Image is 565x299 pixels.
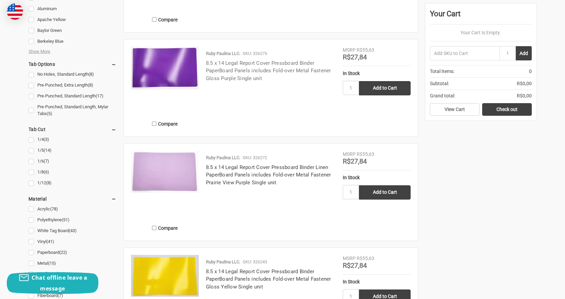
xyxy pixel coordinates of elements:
[29,269,116,279] a: Hardboard
[359,185,411,200] input: Add to Cart
[517,92,532,99] span: R$0,00
[343,70,411,77] div: In Stock
[44,158,49,164] span: (7)
[206,259,240,265] p: Ruby Paulina LLC.
[131,151,199,219] a: 8.5 x 14 Legal Report Cover Pressboard Binder Linen PaperBoard Panels includes Fold-over Metal Fa...
[482,103,532,116] a: Check out
[152,122,156,126] input: Compare
[47,111,52,116] span: (5)
[243,259,267,265] p: SKU: 326243
[516,46,532,60] button: Add
[48,261,56,266] span: (15)
[357,151,374,157] span: R$55,63
[131,151,199,193] img: 8.5 x 14 Legal Report Cover Pressboard Binder Linen PaperBoard Panels includes Fold-over Metal Fa...
[29,60,116,68] h5: Tab Options
[50,206,58,211] span: (78)
[58,293,63,298] span: (7)
[343,278,411,285] div: In Stock
[243,50,267,57] p: SKU: 326275
[29,92,116,101] a: Pre-Punched, Standard Length
[29,179,116,188] a: 1/12
[131,46,199,114] a: 8.5 x 14 Legal Report Cover Pressboard Binder PaperBoard Panels includes Fold-over Metal Fastener...
[131,222,199,233] label: Compare
[131,118,199,129] label: Compare
[62,217,70,222] span: (51)
[89,72,94,77] span: (8)
[430,29,532,36] p: Your Cart Is Empty.
[29,237,116,246] a: Vinyl
[509,281,565,299] iframe: Google Customer Reviews
[206,50,240,57] p: Ruby Paulina LLC.
[430,92,455,99] span: Grand total:
[430,8,532,24] div: Your Cart
[243,154,267,161] p: SKU: 326272
[29,157,116,166] a: 1/6
[44,137,49,142] span: (3)
[29,259,116,268] a: Metal
[343,174,411,181] div: In Stock
[357,256,374,261] span: R$55,63
[29,226,116,236] a: White Tag Board
[343,53,367,61] span: R$27,84
[7,3,23,20] img: duty and tax information for United States
[88,82,93,88] span: (8)
[430,68,454,75] span: Total Items:
[206,164,331,186] a: 8.5 x 14 Legal Report Cover Pressboard Binder Linen PaperBoard Panels includes Fold-over Metal Fa...
[343,46,356,54] div: MSRP
[29,26,116,35] a: Baylor Green
[29,70,116,79] a: No Holes, Standard Length
[206,154,240,161] p: Ruby Paulina LLC.
[29,216,116,225] a: Polyethylene
[29,125,116,133] h5: Tab Cut
[44,148,52,153] span: (14)
[29,81,116,90] a: Pre-Punched, Extra Length
[131,14,199,25] label: Compare
[44,169,49,174] span: (6)
[32,274,87,292] span: Chat offline leave a message
[29,205,116,214] a: Acrylic
[29,102,116,118] a: Pre-Punched, Standard Length, Mylar Tabs
[29,4,116,14] a: Aluminum
[29,37,116,46] a: Berkeley Blue
[343,151,356,158] div: MSRP
[46,239,54,244] span: (41)
[206,268,331,290] a: 8.5 x 14 Legal Report Cover Pressboard Binder PaperBoard Panels includes Fold-over Metal Fastener...
[357,47,374,53] span: R$55,63
[29,15,116,24] a: Apache Yellow
[131,46,199,90] img: 8.5 x 14 Legal Report Cover Pressboard Binder PaperBoard Panels includes Fold-over Metal Fastener...
[152,226,156,230] input: Compare
[430,103,479,116] a: View Cart
[29,195,116,203] h5: Material
[343,255,356,262] div: MSRP
[343,261,367,269] span: R$27,84
[430,80,449,87] span: Subtotal:
[46,180,52,185] span: (8)
[206,60,331,81] a: 8.5 x 14 Legal Report Cover Pressboard Binder PaperBoard Panels includes Fold-over Metal Fastener...
[29,248,116,257] a: Paperboard
[430,46,500,60] input: Add SKU to Cart
[29,168,116,177] a: 1/8
[359,81,411,95] input: Add to Cart
[152,17,156,22] input: Compare
[59,250,67,255] span: (22)
[29,146,116,155] a: 1/5
[343,157,367,165] span: R$27,84
[7,272,98,294] button: Chat offline leave a message
[517,80,532,87] span: R$0,00
[69,228,77,233] span: (43)
[29,48,50,55] span: Show More
[529,68,532,75] span: 0
[29,135,116,144] a: 1/4
[131,255,199,297] img: 8.5 x 14 Legal Report Cover Pressboard Binder PaperBoard Panels includes Fold-over Metal Fastener...
[96,93,103,98] span: (17)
